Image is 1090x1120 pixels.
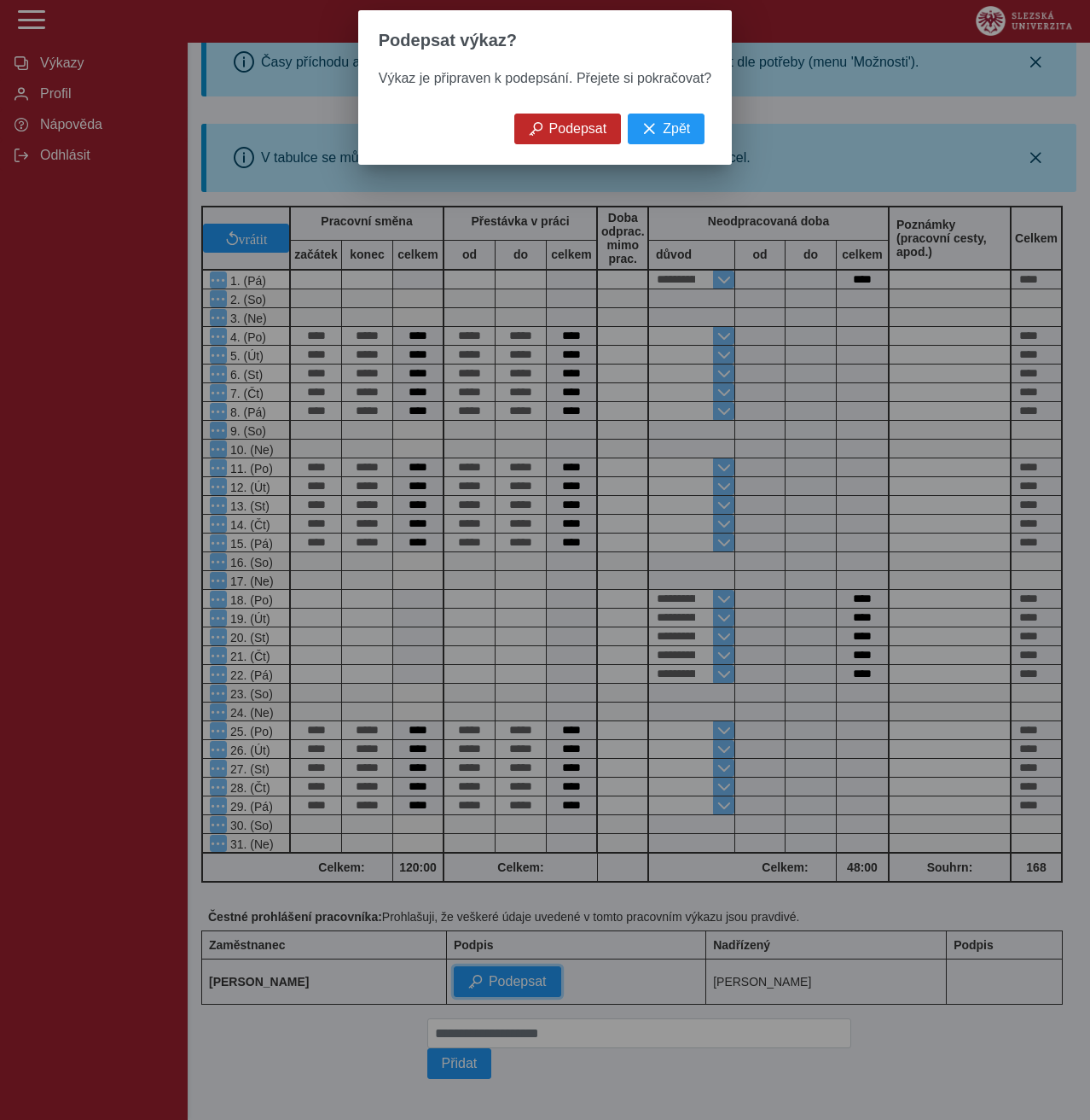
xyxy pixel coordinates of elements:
[549,121,607,137] span: Podepsat
[379,71,711,85] span: Výkaz je připraven k podepsání. Přejete si pokračovat?
[379,31,517,50] span: Podepsat výkaz?
[514,114,622,144] button: Podepsat
[628,114,704,144] button: Zpět
[663,121,690,137] span: Zpět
